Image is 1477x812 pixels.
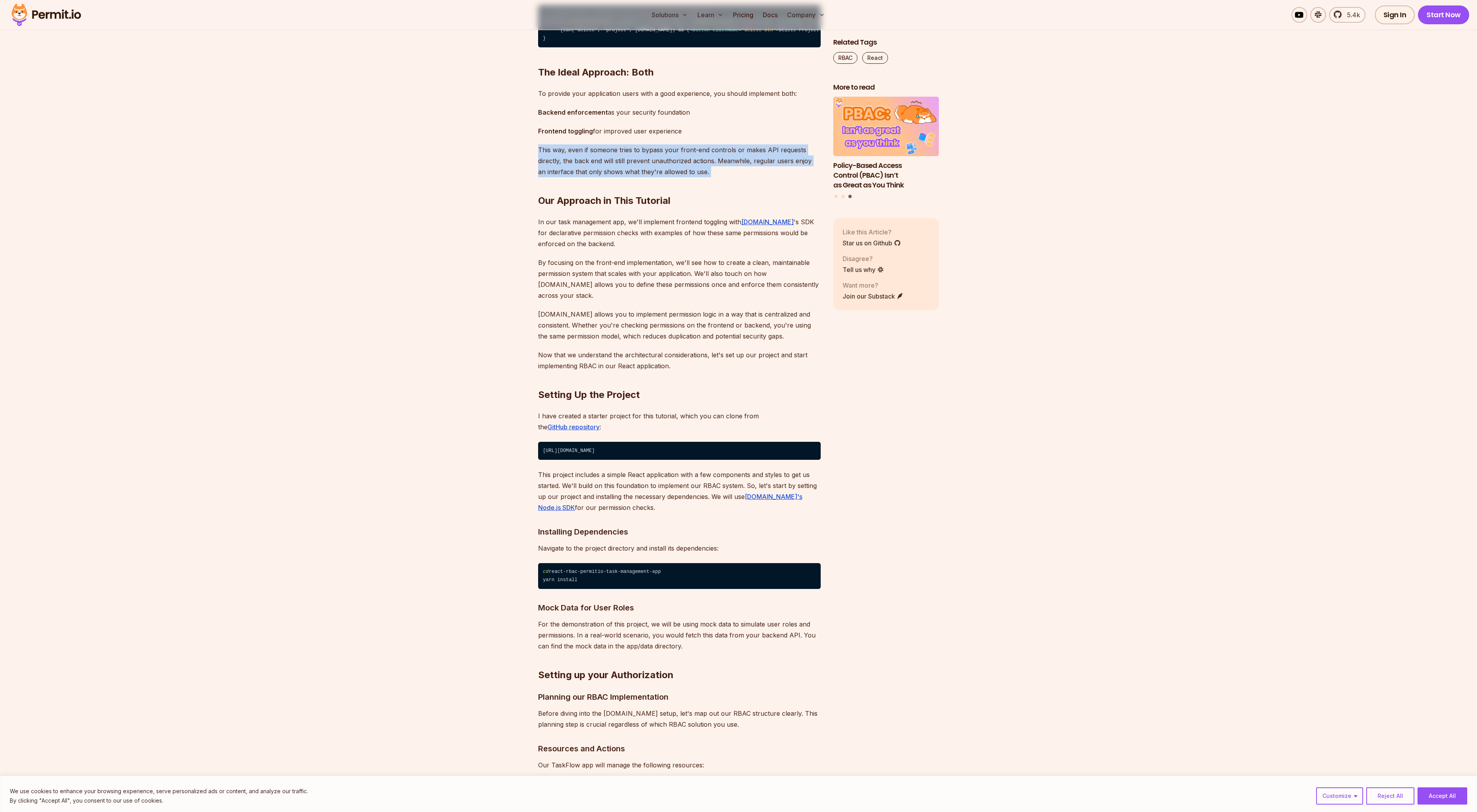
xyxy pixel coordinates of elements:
[843,265,884,274] a: Tell us why
[538,309,821,342] p: [DOMAIN_NAME] allows you to implement permission logic in a way that is centralized and consisten...
[1342,10,1360,20] span: 5.4k
[538,619,821,652] p: For the demonstration of this project, we will be using mock data to simulate user roles and perm...
[784,7,828,23] button: Company
[538,742,821,755] h3: Resources and Actions
[833,83,939,92] h2: More to read
[538,35,821,79] h2: The Ideal Approach: Both
[538,637,821,681] h2: Setting up your Authorization
[538,526,821,538] h3: Installing Dependencies
[8,2,85,28] img: Permit logo
[1329,7,1365,23] a: 5.4k
[833,38,939,47] h2: Related Tags
[690,27,779,33] span: < = >
[1316,787,1363,805] button: Customize
[538,88,821,99] p: To provide your application users with a good experience, you should implement both:
[741,218,794,226] a: [DOMAIN_NAME]
[538,107,821,118] p: as your security foundation
[538,349,821,371] p: Now that we understand the architectural considerations, let's set up our project and start imple...
[10,796,308,805] p: By clicking "Accept All", you consent to our use of cookies.
[10,787,308,796] p: We use cookies to enhance your browsing experience, serve personalized ads or content, and analyz...
[538,144,821,177] p: This way, even if someone tries to bypass your front-end controls or makes API requests directly,...
[548,423,600,431] a: GitHub repository
[833,97,939,190] a: Policy-Based Access Control (PBAC) Isn’t as Great as You ThinkPolicy-Based Access Control (PBAC) ...
[833,52,857,64] a: RBAC
[538,216,821,249] p: In our task management app, we'll implement frontend toggling with 's SDK for declarative permiss...
[538,411,821,432] p: I have created a starter project for this tutorial, which you can clone from the :
[538,257,821,301] p: By focusing on the front-end implementation, we'll see how to create a clean, maintainable permis...
[538,126,821,137] p: for improved user experience
[730,7,757,23] a: Pricing
[1366,787,1414,805] button: Reject All
[833,97,939,200] div: Posts
[760,7,781,23] a: Docs
[538,543,821,554] p: Navigate to the project directory and install its dependencies:
[1418,787,1467,805] button: Accept All
[538,563,821,589] code: react-rbac-permitio-task-management-app yarn install
[843,227,901,237] p: Like this Article?
[843,238,901,248] a: Star us on Github
[538,127,593,135] strong: Frontend toggling
[1375,5,1415,24] a: Sign In
[694,7,727,23] button: Learn
[538,469,821,513] p: This project includes a simple React application with a few components and styles to get us start...
[538,691,821,703] h3: Planning our RBAC Implementation
[833,161,939,190] h3: Policy-Based Access Control (PBAC) Isn’t as Great as You Think
[862,52,888,64] a: React
[538,357,821,401] h2: Setting Up the Project
[713,27,738,33] span: className
[543,569,549,574] span: cd
[538,601,821,614] h3: Mock Data for User Roles
[538,760,821,771] p: Our TaskFlow app will manage the following resources:
[848,195,852,198] button: Go to slide 3
[834,195,838,198] button: Go to slide 1
[538,442,821,460] code: [URL][DOMAIN_NAME]
[843,254,884,263] p: Disagree?
[843,292,904,301] a: Join our Substack
[1418,5,1469,24] a: Start Now
[538,708,821,730] p: Before diving into the [DOMAIN_NAME] setup, let's map out our RBAC structure clearly. This planni...
[538,108,608,116] strong: Backend enforcement
[693,27,710,33] span: button
[819,27,845,33] span: </ >
[538,163,821,207] h2: Our Approach in This Tutorial
[648,7,691,23] button: Solutions
[833,97,939,190] li: 3 of 3
[538,493,802,511] a: [DOMAIN_NAME]'s Node.js SDK
[742,27,776,33] span: "delete-btn"
[841,195,845,198] button: Go to slide 2
[833,97,939,157] img: Policy-Based Access Control (PBAC) Isn’t as Great as You Think
[843,281,904,290] p: Want more?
